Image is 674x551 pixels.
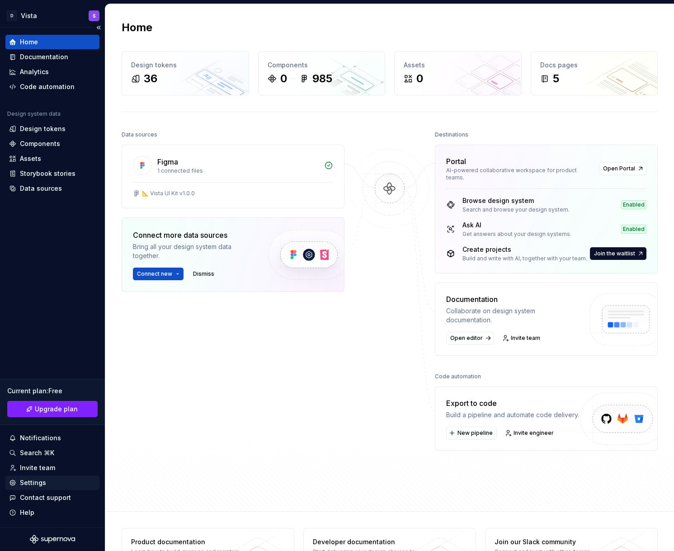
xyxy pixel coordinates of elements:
button: Notifications [5,431,99,445]
span: New pipeline [457,429,493,437]
a: Open Portal [599,162,646,175]
a: Code automation [5,80,99,94]
div: Enabled [621,200,646,209]
button: Join the waitlist [590,247,646,260]
a: Data sources [5,181,99,196]
a: Invite team [500,332,544,344]
a: Design tokens [5,122,99,136]
div: Search ⌘K [20,448,54,457]
div: Destinations [435,128,468,141]
div: AI-powered collaborative workspace for product teams. [446,167,594,181]
div: Collaborate on design system documentation. [446,306,581,325]
a: Invite engineer [502,427,558,439]
div: Build a pipeline and automate code delivery. [446,410,579,419]
div: Home [20,38,38,47]
div: Data sources [122,128,157,141]
button: DVistaS [2,6,103,25]
div: Code automation [435,370,481,383]
span: Dismiss [193,270,214,278]
div: Enabled [621,225,646,234]
div: Assets [404,61,512,70]
span: Open editor [450,334,483,342]
span: Join the waitlist [594,250,635,257]
a: Components0985 [258,51,386,95]
div: Notifications [20,433,61,443]
div: Figma [157,156,178,167]
div: Storybook stories [20,169,75,178]
a: Open editor [446,332,494,344]
div: Assets [20,154,41,163]
div: Data sources [20,184,62,193]
div: Get answers about your design systems. [462,231,571,238]
button: Search ⌘K [5,446,99,460]
a: Components [5,137,99,151]
div: 📐 Vista UI Kit v1.0.0 [142,190,195,197]
div: Design tokens [20,124,66,133]
div: 0 [280,71,287,86]
div: Analytics [20,67,49,76]
svg: Supernova Logo [30,535,75,544]
a: Home [5,35,99,49]
div: Ask AI [462,221,571,230]
a: Analytics [5,65,99,79]
span: Connect new [137,270,172,278]
div: 36 [144,71,157,86]
a: Settings [5,476,99,490]
div: Vista [21,11,37,20]
div: Search and browse your design system. [462,206,570,213]
div: Components [20,139,60,148]
a: Storybook stories [5,166,99,181]
div: Code automation [20,82,75,91]
div: Build and write with AI, together with your team. [462,255,587,262]
div: Design tokens [131,61,240,70]
div: Components [268,61,376,70]
div: Documentation [446,294,581,305]
a: Figma1 connected files📐 Vista UI Kit v1.0.0 [122,145,344,208]
h2: Home [122,20,152,35]
div: 985 [312,71,332,86]
a: Documentation [5,50,99,64]
div: Contact support [20,493,71,502]
button: Contact support [5,490,99,505]
span: Upgrade plan [35,405,78,414]
div: Product documentation [131,537,242,546]
div: Join our Slack community [495,537,605,546]
button: New pipeline [446,427,497,439]
a: Assets0 [394,51,522,95]
div: Portal [446,156,466,167]
div: Current plan : Free [7,386,98,396]
div: Docs pages [540,61,649,70]
span: Invite engineer [514,429,554,437]
button: Collapse sidebar [92,21,105,34]
div: 5 [553,71,559,86]
div: Design system data [7,110,61,118]
button: Upgrade plan [7,401,98,417]
a: Invite team [5,461,99,475]
a: Design tokens36 [122,51,249,95]
div: Create projects [462,245,587,254]
div: S [93,12,96,19]
button: Dismiss [189,268,218,280]
a: Docs pages5 [531,51,658,95]
div: Export to code [446,398,579,409]
div: Help [20,508,34,517]
div: 0 [416,71,423,86]
span: Open Portal [603,165,635,172]
a: Assets [5,151,99,166]
div: Developer documentation [313,537,424,546]
div: Documentation [20,52,68,61]
div: 1 connected files [157,167,319,174]
div: Connect more data sources [133,230,253,240]
div: Bring all your design system data together. [133,242,253,260]
div: Browse design system [462,196,570,205]
button: Help [5,505,99,520]
div: Invite team [20,463,55,472]
button: Connect new [133,268,184,280]
span: Invite team [511,334,540,342]
div: D [6,10,17,21]
div: Settings [20,478,46,487]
